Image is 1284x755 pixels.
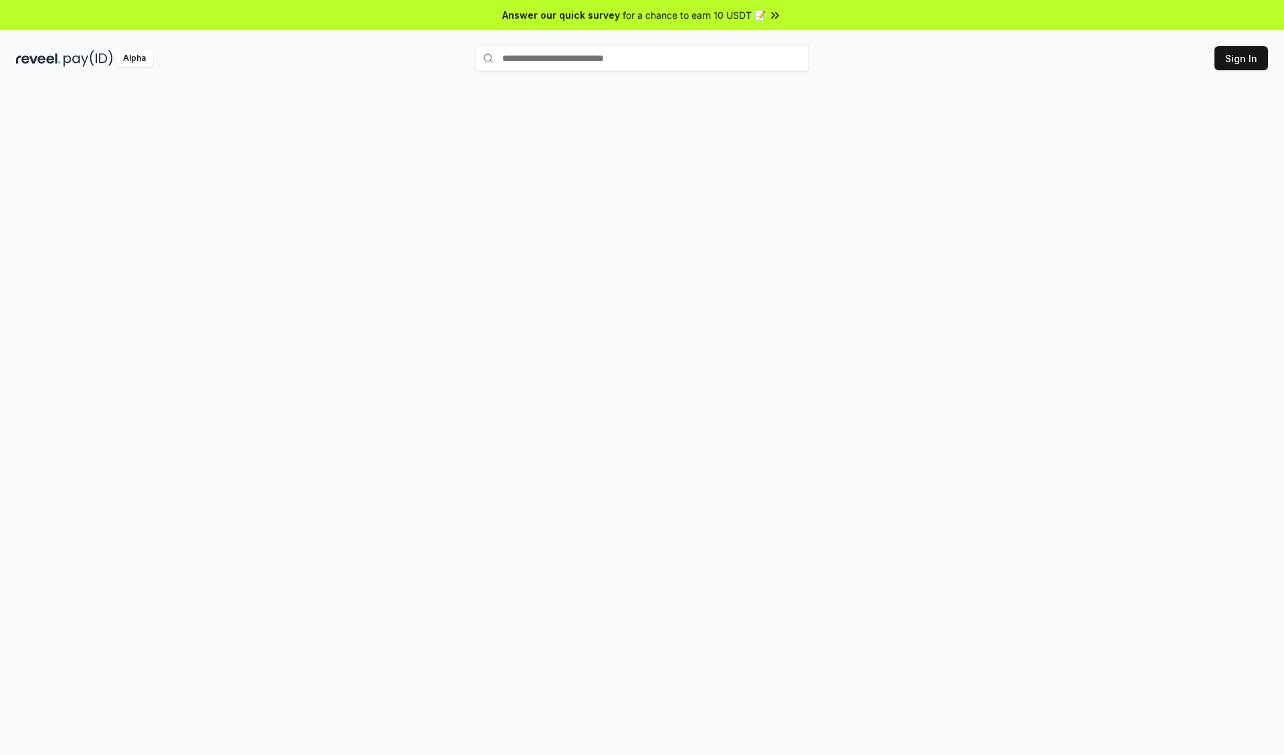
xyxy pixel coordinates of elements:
span: for a chance to earn 10 USDT 📝 [623,8,766,22]
img: reveel_dark [16,50,61,67]
span: Answer our quick survey [502,8,620,22]
div: Alpha [116,50,153,67]
button: Sign In [1214,46,1268,70]
img: pay_id [64,50,113,67]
